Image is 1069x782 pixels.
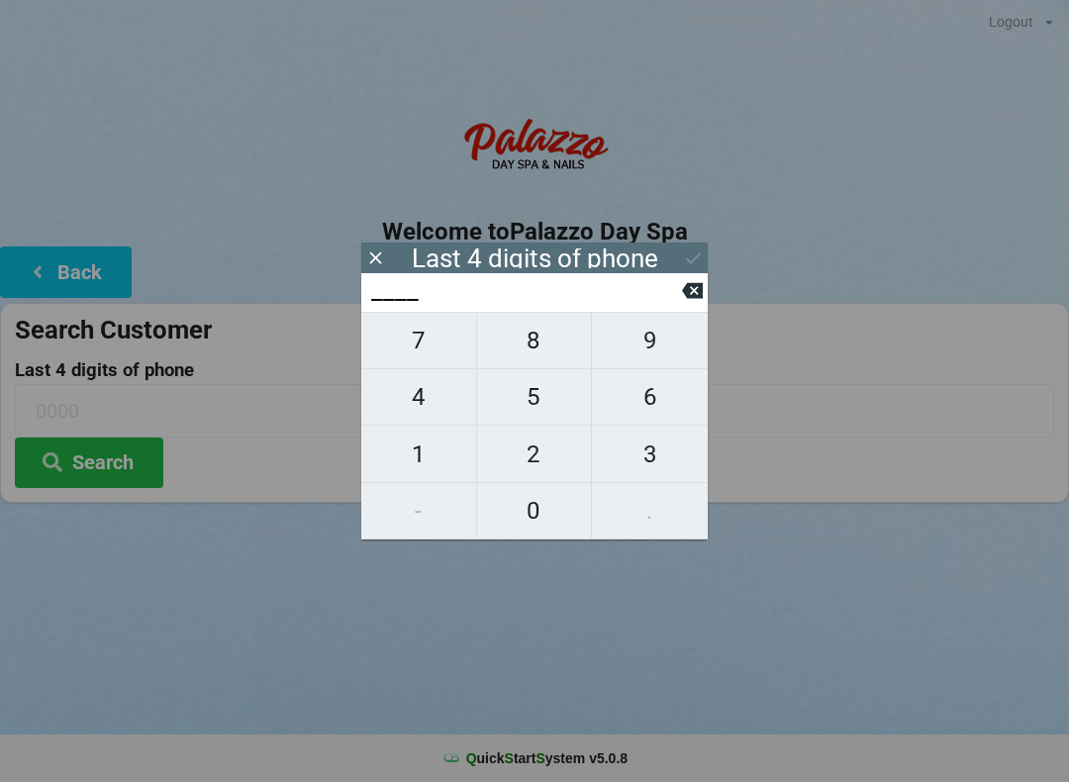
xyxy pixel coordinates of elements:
span: 6 [592,376,708,418]
span: 7 [361,320,476,361]
button: 0 [477,483,593,539]
span: 0 [477,490,592,532]
span: 2 [477,434,592,475]
span: 9 [592,320,708,361]
button: 7 [361,312,477,369]
span: 3 [592,434,708,475]
button: 4 [361,369,477,426]
span: 1 [361,434,476,475]
button: 6 [592,369,708,426]
span: 4 [361,376,476,418]
button: 1 [361,426,477,482]
span: 5 [477,376,592,418]
span: 8 [477,320,592,361]
button: 8 [477,312,593,369]
button: 5 [477,369,593,426]
button: 9 [592,312,708,369]
div: Last 4 digits of phone [412,248,658,268]
button: 3 [592,426,708,482]
button: 2 [477,426,593,482]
